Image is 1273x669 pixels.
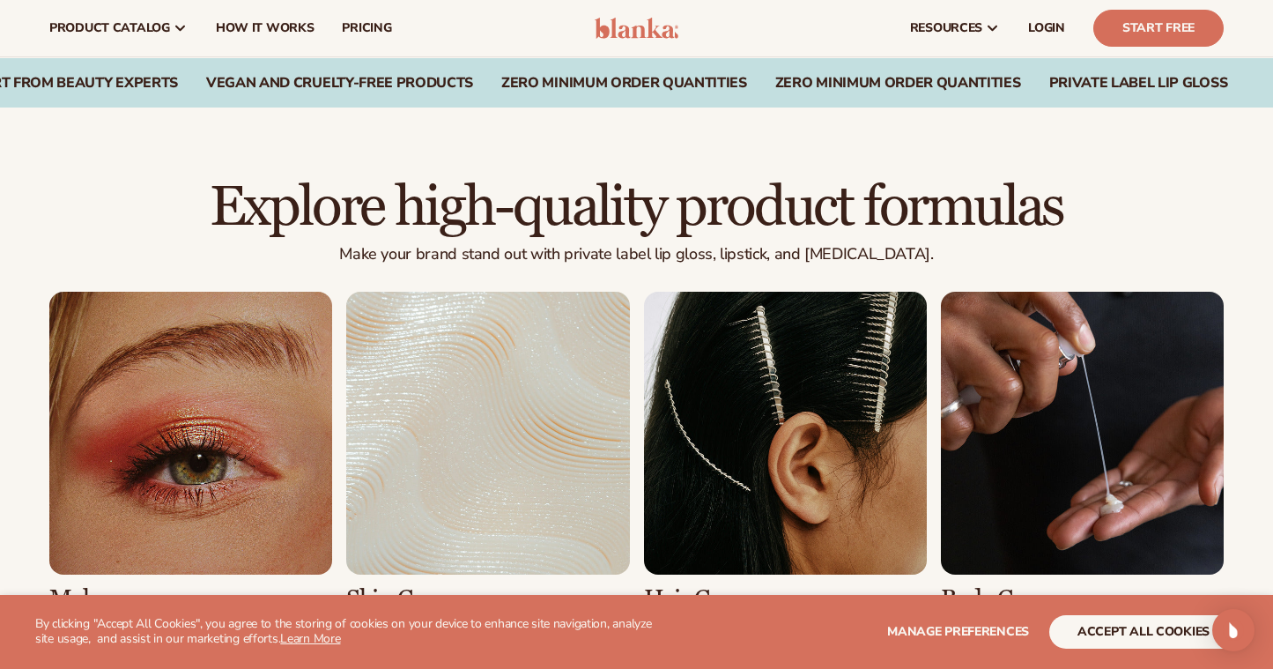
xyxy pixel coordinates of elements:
[49,178,1224,237] h2: Explore high-quality product formulas
[1212,609,1254,651] div: Open Intercom Messenger
[35,617,667,647] p: By clicking "Accept All Cookies", you agree to the storing of cookies on your device to enhance s...
[910,21,982,35] span: resources
[1028,21,1065,35] span: LOGIN
[216,21,315,35] span: How It Works
[280,630,340,647] a: Learn More
[941,292,1224,613] div: 4 / 8
[346,292,629,613] div: 2 / 8
[49,245,1224,264] p: Make your brand stand out with private label lip gloss, lipstick, and [MEDICAL_DATA].
[342,21,391,35] span: pricing
[1049,615,1238,649] button: accept all cookies
[887,623,1029,640] span: Manage preferences
[1093,10,1224,47] a: Start Free
[206,75,473,92] div: Vegan and Cruelty-Free Products
[49,21,170,35] span: product catalog
[644,292,927,613] div: 3 / 8
[49,292,332,613] div: 1 / 8
[1049,75,1228,92] div: Private label lip gloss
[775,75,1021,92] div: Zero Minimum Order QuantitieS
[501,75,747,92] div: Zero Minimum Order QuantitieS
[887,615,1029,649] button: Manage preferences
[595,18,678,39] img: logo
